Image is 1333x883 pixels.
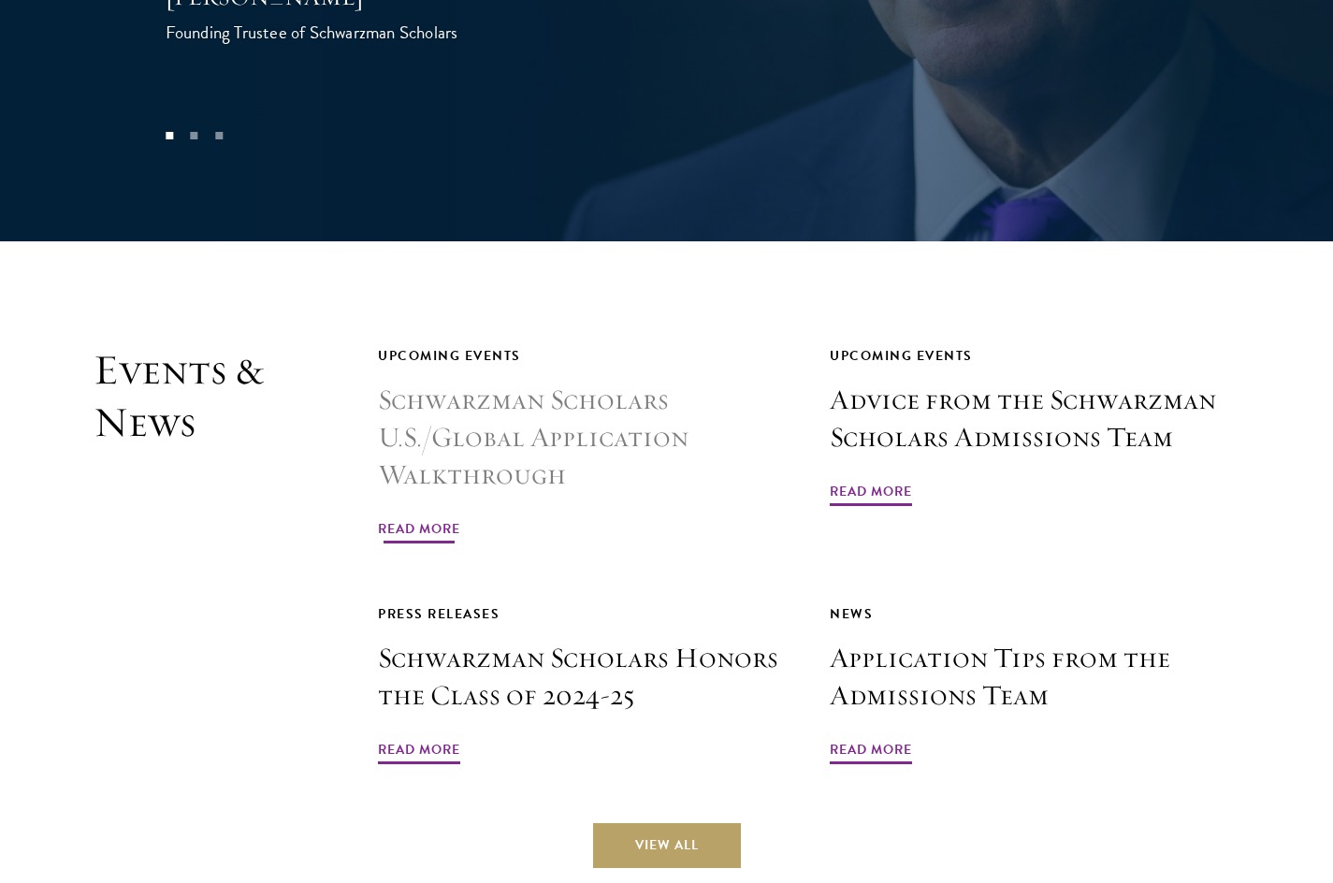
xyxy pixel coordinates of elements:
span: Read More [378,738,460,767]
a: Upcoming Events Schwarzman Scholars U.S./Global Application Walkthrough Read More [378,344,788,546]
div: Upcoming Events [830,344,1239,368]
h3: Advice from the Schwarzman Scholars Admissions Team [830,382,1239,456]
h2: Events & News [94,344,284,767]
span: Read More [830,480,912,509]
a: Press Releases Schwarzman Scholars Honors the Class of 2024-25 Read More [378,602,788,767]
span: Read More [378,517,460,546]
div: News [830,602,1239,626]
div: Founding Trustee of Schwarzman Scholars [166,19,540,46]
button: 3 of 3 [207,123,231,148]
span: Read More [830,738,912,767]
a: News Application Tips from the Admissions Team Read More [830,602,1239,767]
a: Upcoming Events Advice from the Schwarzman Scholars Admissions Team Read More [830,344,1239,509]
button: 1 of 3 [157,123,181,148]
a: View All [593,823,741,868]
h3: Application Tips from the Admissions Team [830,640,1239,715]
div: Upcoming Events [378,344,788,368]
h3: Schwarzman Scholars Honors the Class of 2024-25 [378,640,788,715]
h3: Schwarzman Scholars U.S./Global Application Walkthrough [378,382,788,494]
div: Press Releases [378,602,788,626]
button: 2 of 3 [181,123,206,148]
